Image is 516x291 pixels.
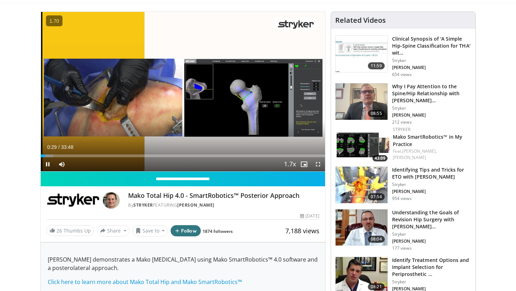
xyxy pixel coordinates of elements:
[61,144,73,150] span: 33:48
[41,157,55,171] button: Pause
[393,133,463,147] a: Mako SmartRobotics™ in My Practice
[283,157,297,171] button: Playback Rate
[103,192,120,209] img: Avatar
[128,192,319,200] h4: Mako Total Hip 4.0 - SmartRobotics™ Posterior Approach
[393,148,470,161] div: Feat.
[335,209,471,251] a: 08:04 Understanding the Goals of Revision Hip Surgery with [PERSON_NAME]… Stryker [PERSON_NAME] 1...
[392,279,471,285] p: Stryker
[337,126,389,163] img: 6447fcf3-292f-4e91-9cb4-69224776b4c9.150x105_q85_crop-smart_upscale.jpg
[368,62,385,69] span: 11:59
[392,105,471,111] p: Stryker
[392,119,412,125] p: 212 views
[41,12,325,172] video-js: Video Player
[335,166,471,203] a: 07:54 Identifying Tips and Tricks for ETO with [PERSON_NAME] Stryker [PERSON_NAME] 954 views
[337,126,389,163] a: 43:09
[58,144,60,150] span: /
[392,231,471,237] p: Stryker
[368,236,385,243] span: 08:04
[392,245,412,251] p: 177 views
[335,35,471,77] a: 11:59 Clinical Synopsis of 'A Simple Hip-Spine Classification for THA' wit… Stryker [PERSON_NAME]...
[392,58,471,63] p: Stryker
[336,167,388,203] img: 9beee89c-a115-4eed-9c82-4f7010f3a24b.150x105_q85_crop-smart_upscale.jpg
[97,225,130,236] button: Share
[392,112,471,118] p: [PERSON_NAME]
[297,157,311,171] button: Enable picture-in-picture mode
[47,144,57,150] span: 0:29
[300,213,319,219] div: [DATE]
[392,209,471,230] h3: Understanding the Goals of Revision Hip Surgery with [PERSON_NAME]…
[48,255,318,272] p: [PERSON_NAME] demonstrates a Mako [MEDICAL_DATA] using Mako SmartRobotics™ 4.0 software and a pos...
[392,35,471,56] h3: Clinical Synopsis of 'A Simple Hip-Spine Classification for THA' wit…
[57,227,62,234] span: 26
[336,209,388,246] img: 063bef79-eff2-4eba-8e1b-1fa21209a81d.150x105_q85_crop-smart_upscale.jpg
[46,192,100,209] img: Stryker
[48,278,242,286] a: Click here to learn more about Mako Total Hip and Mako SmartRobotics™
[171,225,201,236] button: Follow
[393,154,426,160] a: [PERSON_NAME]
[203,228,233,234] a: 1874 followers
[177,202,214,208] a: [PERSON_NAME]
[132,225,168,236] button: Save to
[128,202,319,208] div: By FEATURING
[46,225,94,236] a: 26 Thumbs Up
[372,155,388,161] span: 43:09
[392,257,471,278] h3: Identify Treatment Options and Implant Selection for Periprosthetic …
[311,157,325,171] button: Fullscreen
[392,83,471,104] h3: Why I Pay Attention to the Spine/Hip Relationship with [PERSON_NAME]…
[392,166,471,180] h3: Identifying Tips and Tricks for ETO with [PERSON_NAME]
[392,196,412,201] p: 954 views
[133,202,153,208] a: Stryker
[402,148,437,154] a: [PERSON_NAME],
[368,193,385,200] span: 07:54
[41,154,325,157] div: Progress Bar
[368,110,385,117] span: 08:55
[336,83,388,120] img: 00fead53-50f5-4006-bf92-6ec7e9172365.150x105_q85_crop-smart_upscale.jpg
[392,65,471,70] p: [PERSON_NAME]
[392,72,412,77] p: 654 views
[392,238,471,244] p: [PERSON_NAME]
[368,283,385,290] span: 08:21
[336,36,388,72] img: 4f8340e7-9bb9-4abb-b960-1ac50a60f944.150x105_q85_crop-smart_upscale.jpg
[392,182,471,187] p: Stryker
[393,126,410,132] a: Stryker
[285,227,319,235] span: 7,188 views
[392,189,471,194] p: [PERSON_NAME]
[335,83,471,125] a: 08:55 Why I Pay Attention to the Spine/Hip Relationship with [PERSON_NAME]… Stryker [PERSON_NAME]...
[55,157,69,171] button: Mute
[335,16,386,25] h4: Related Videos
